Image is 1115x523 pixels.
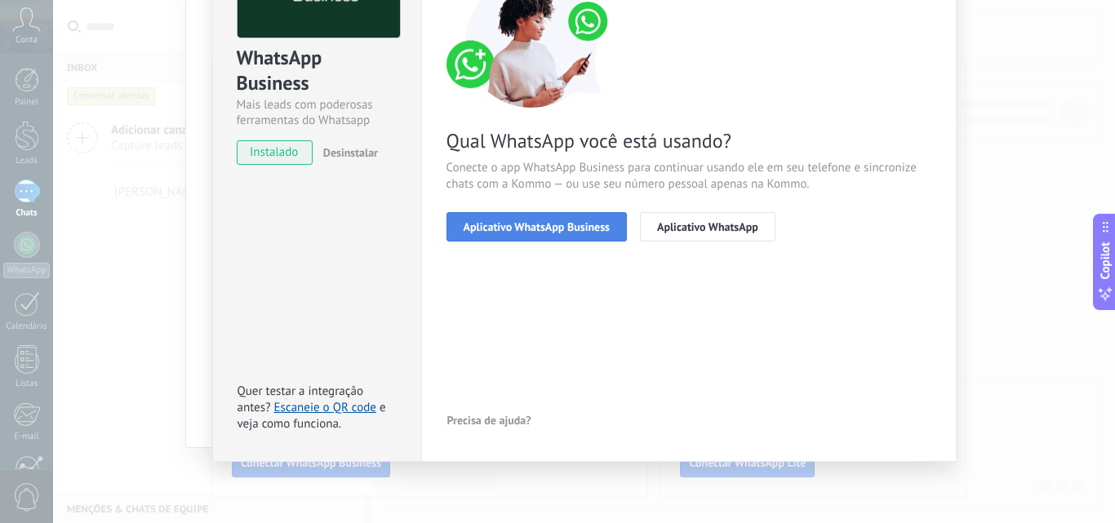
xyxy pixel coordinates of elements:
button: Desinstalar [317,140,378,165]
span: Qual WhatsApp você está usando? [446,128,931,153]
a: Escaneie o QR code [274,400,376,415]
span: Quer testar a integração antes? [238,383,363,415]
div: WhatsApp Business [237,45,398,97]
span: Desinstalar [323,145,378,160]
span: Aplicativo WhatsApp Business [464,221,610,233]
span: Conecte o app WhatsApp Business para continuar usando ele em seu telefone e sincronize chats com ... [446,160,931,193]
span: Precisa de ajuda? [447,414,531,426]
div: Mais leads com poderosas ferramentas do Whatsapp [237,97,398,128]
span: Copilot [1097,242,1113,279]
span: e veja como funciona. [238,400,386,432]
button: Aplicativo WhatsApp [640,212,775,242]
button: Precisa de ajuda? [446,408,532,432]
button: Aplicativo WhatsApp Business [446,212,627,242]
span: Aplicativo WhatsApp [657,221,758,233]
span: instalado [238,140,312,165]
